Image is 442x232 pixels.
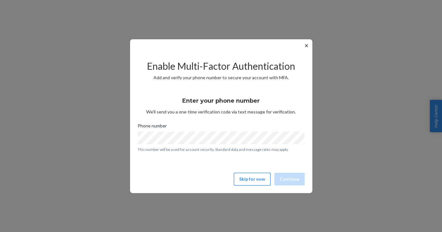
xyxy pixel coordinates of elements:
[138,123,167,132] span: Phone number
[138,74,305,81] p: Add and verify your phone number to secure your account with MFA.
[274,173,305,185] button: Continue
[182,97,260,105] h3: Enter your phone number
[234,173,271,185] button: Skip for now
[138,61,305,71] h2: Enable Multi-Factor Authentication
[138,147,305,152] p: This number will be used for account security. Standard data and message rates may apply.
[303,42,310,49] button: ✕
[138,92,305,115] div: We’ll send you a one-time verification code via text message for verification.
